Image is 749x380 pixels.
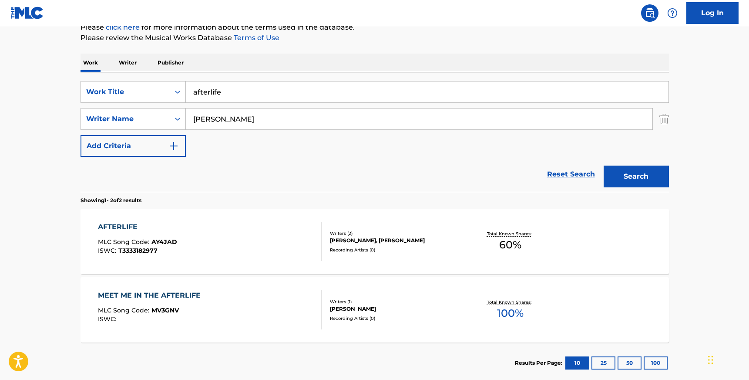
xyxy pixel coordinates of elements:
[98,315,118,323] span: ISWC :
[81,22,669,33] p: Please for more information about the terms used in the database.
[98,290,205,301] div: MEET ME IN THE AFTERLIFE
[81,33,669,43] p: Please review the Musical Works Database
[664,4,681,22] div: Help
[565,356,589,370] button: 10
[591,356,615,370] button: 25
[330,230,461,237] div: Writers ( 2 )
[81,277,669,343] a: MEET ME IN THE AFTERLIFEMLC Song Code:MV3GNVISWC:Writers (1)[PERSON_NAME]Recording Artists (0)Tot...
[659,108,669,130] img: Delete Criterion
[10,7,44,19] img: MLC Logo
[151,238,177,246] span: AY4JAD
[499,237,521,253] span: 60 %
[81,81,669,192] form: Search Form
[151,306,179,314] span: MV3GNV
[81,54,101,72] p: Work
[330,237,461,244] div: [PERSON_NAME], [PERSON_NAME]
[487,231,534,237] p: Total Known Shares:
[81,209,669,274] a: AFTERLIFEMLC Song Code:AY4JADISWC:T3333182977Writers (2)[PERSON_NAME], [PERSON_NAME]Recording Art...
[106,23,140,31] a: click here
[155,54,186,72] p: Publisher
[667,8,678,18] img: help
[487,299,534,305] p: Total Known Shares:
[232,34,279,42] a: Terms of Use
[705,338,749,380] iframe: Chat Widget
[98,238,151,246] span: MLC Song Code :
[645,8,655,18] img: search
[81,135,186,157] button: Add Criteria
[641,4,658,22] a: Public Search
[86,114,165,124] div: Writer Name
[497,305,524,321] span: 100 %
[98,222,177,232] div: AFTERLIFE
[98,247,118,254] span: ISWC :
[86,87,165,97] div: Work Title
[708,347,713,373] div: Drag
[330,315,461,322] div: Recording Artists ( 0 )
[81,197,141,204] p: Showing 1 - 2 of 2 results
[618,356,642,370] button: 50
[168,141,179,151] img: 9d2ae6d4665cec9f34b9.svg
[118,247,158,254] span: T3333182977
[604,166,669,187] button: Search
[515,359,564,367] p: Results Per Page:
[686,2,739,24] a: Log In
[330,299,461,305] div: Writers ( 1 )
[116,54,139,72] p: Writer
[330,247,461,253] div: Recording Artists ( 0 )
[330,305,461,313] div: [PERSON_NAME]
[644,356,668,370] button: 100
[98,306,151,314] span: MLC Song Code :
[543,165,599,184] a: Reset Search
